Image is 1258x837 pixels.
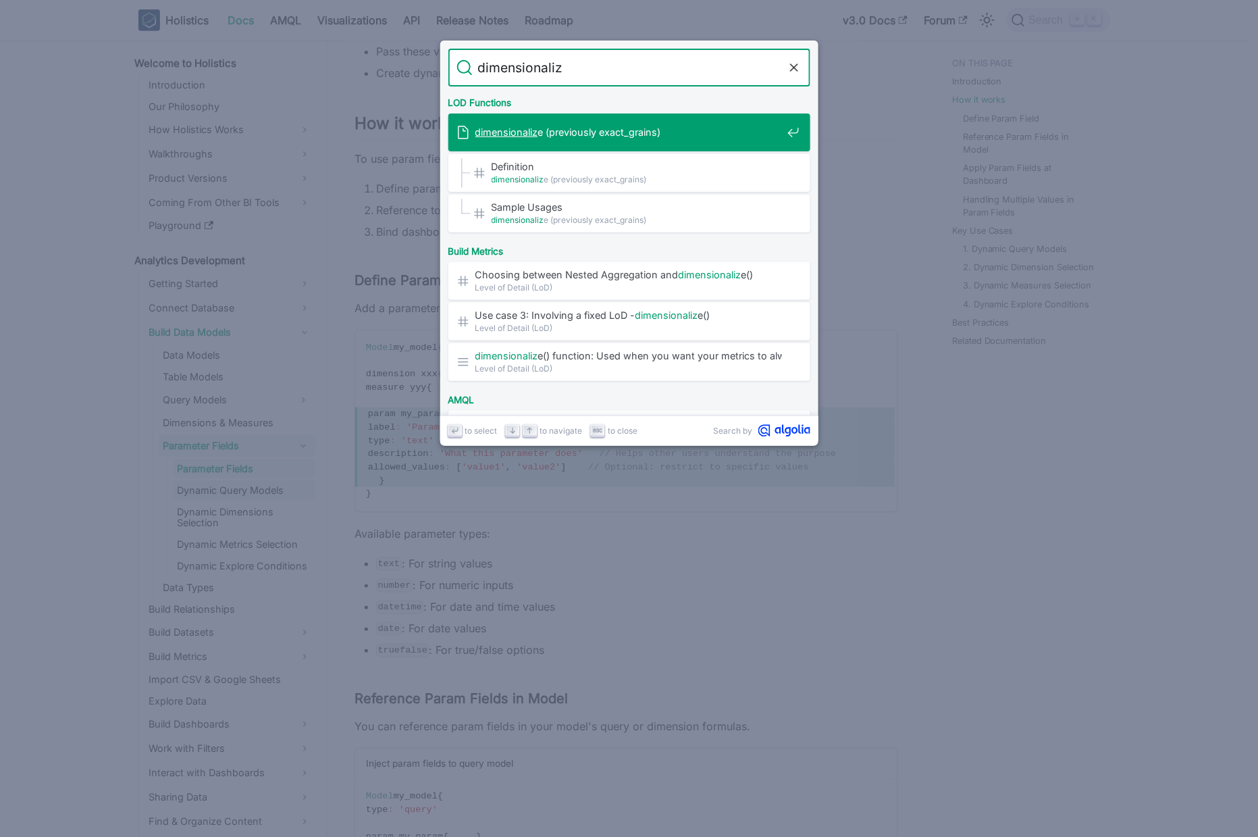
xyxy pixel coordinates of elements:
mark: dimensionaliz [475,126,538,138]
span: to navigate [540,424,583,437]
span: to select [465,424,498,437]
span: e (previously exact_grains) [492,213,782,226]
mark: dimensionaliz [475,350,538,361]
mark: dimensionaliz [492,174,544,184]
a: Choosing between Nested Aggregation anddimensionalize()​Level of Detail (LoD) [448,262,810,300]
button: Clear the query [786,59,802,76]
a: Sample Usages​dimensionalize (previously exact_grains) [448,195,810,232]
div: AMQL [446,384,813,411]
mark: dimensionaliz [679,269,741,280]
mark: dimensionaliz [635,309,698,321]
a: Use case 3: Involving a fixed LoD -dimensionalize()​Level of Detail (LoD) [448,303,810,340]
span: Search by [714,424,753,437]
svg: Enter key [450,426,460,436]
a: ERR-209:Dimensionalize not allowed here​AQL Error Reference [448,411,810,449]
svg: Algolia [758,424,810,437]
a: dimensionalize (previously exact_grains) [448,113,810,151]
span: to close [608,424,638,437]
mark: dimensionaliz [492,215,544,225]
span: Level of Detail (LoD) [475,322,782,334]
span: e (previously exact_grains) [492,173,782,186]
span: Use case 3: Involving a fixed LoD - e()​ [475,309,782,322]
a: Search byAlgolia [714,424,810,437]
input: Search docs [473,49,786,86]
span: e (previously exact_grains) [475,126,782,138]
span: Sample Usages​ [492,201,782,213]
div: LOD Functions [446,86,813,113]
div: Build Metrics [446,235,813,262]
a: dimensionalize() function: Used when you want your metrics to always …Level of Detail (LoD) [448,343,810,381]
span: Level of Detail (LoD) [475,362,782,375]
span: e() function: Used when you want your metrics to always … [475,349,782,362]
span: Level of Detail (LoD) [475,281,782,294]
span: Choosing between Nested Aggregation and e()​ [475,268,782,281]
svg: Arrow up [525,426,535,436]
svg: Arrow down [508,426,518,436]
span: Definition​ [492,160,782,173]
svg: Escape key [593,426,603,436]
a: Definition​dimensionalize (previously exact_grains) [448,154,810,192]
